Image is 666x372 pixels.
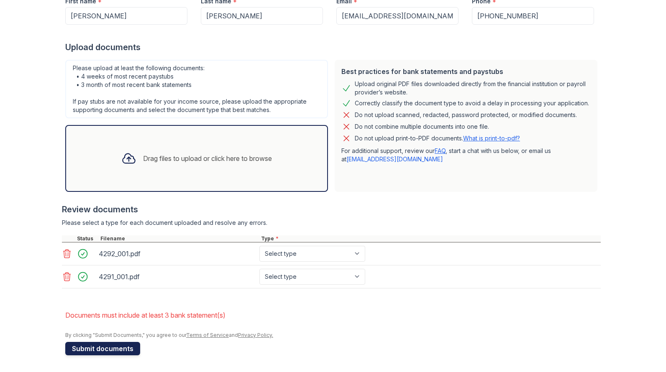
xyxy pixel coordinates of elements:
div: 4292_001.pdf [99,247,256,260]
button: Submit documents [65,342,140,355]
a: Privacy Policy. [238,332,273,338]
div: Best practices for bank statements and paystubs [341,66,591,76]
div: Upload documents [65,41,601,53]
div: 4291_001.pdf [99,270,256,283]
div: Type [259,235,601,242]
a: What is print-to-pdf? [463,135,520,142]
div: Drag files to upload or click here to browse [143,153,272,163]
a: [EMAIL_ADDRESS][DOMAIN_NAME] [346,155,443,163]
div: Status [75,235,99,242]
p: For additional support, review our , start a chat with us below, or email us at [341,147,591,163]
div: Do not combine multiple documents into one file. [355,122,489,132]
div: Filename [99,235,259,242]
div: Upload original PDF files downloaded directly from the financial institution or payroll provider’... [355,80,591,97]
a: FAQ [435,147,446,154]
div: Please upload at least the following documents: • 4 weeks of most recent paystubs • 3 month of mo... [65,60,328,118]
p: Do not upload print-to-PDF documents. [355,134,520,143]
div: Correctly classify the document type to avoid a delay in processing your application. [355,98,589,108]
div: Review documents [62,204,601,215]
div: By clicking "Submit Documents," you agree to our and [65,332,601,339]
div: Do not upload scanned, redacted, password protected, or modified documents. [355,110,577,120]
div: Please select a type for each document uploaded and resolve any errors. [62,219,601,227]
li: Documents must include at least 3 bank statement(s) [65,307,601,324]
a: Terms of Service [186,332,229,338]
